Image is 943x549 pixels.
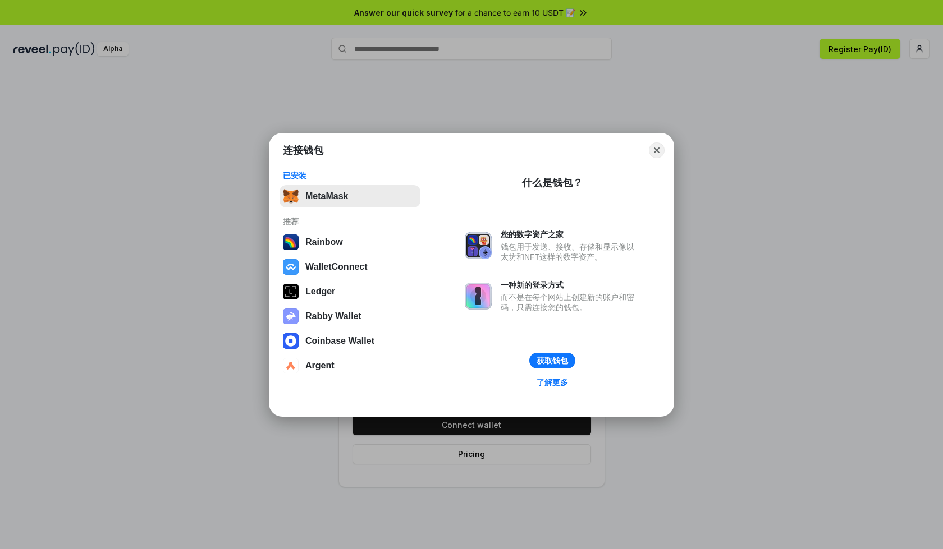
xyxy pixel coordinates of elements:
[283,308,299,324] img: svg+xml,%3Csvg%20xmlns%3D%22http%3A%2F%2Fwww.w3.org%2F2000%2Fsvg%22%20fill%3D%22none%22%20viewBox...
[529,353,575,368] button: 获取钱包
[283,234,299,250] img: svg+xml,%3Csvg%20width%3D%22120%22%20height%3D%22120%22%20viewBox%3D%220%200%20120%20120%22%20fil...
[283,284,299,299] img: svg+xml,%3Csvg%20xmlns%3D%22http%3A%2F%2Fwww.w3.org%2F2000%2Fsvg%22%20width%3D%2228%22%20height%3...
[305,262,368,272] div: WalletConnect
[283,188,299,204] img: svg+xml,%3Csvg%20fill%3D%22none%22%20height%3D%2233%22%20viewBox%3D%220%200%2035%2033%22%20width%...
[283,333,299,349] img: svg+xml,%3Csvg%20width%3D%2228%22%20height%3D%2228%22%20viewBox%3D%220%200%2028%2028%22%20fill%3D...
[280,354,420,377] button: Argent
[530,375,575,390] a: 了解更多
[649,142,665,158] button: Close
[280,330,420,352] button: Coinbase Wallet
[280,305,420,327] button: Rabby Wallet
[465,232,492,259] img: svg+xml,%3Csvg%20xmlns%3D%22http%3A%2F%2Fwww.w3.org%2F2000%2Fsvg%22%20fill%3D%22none%22%20viewBox...
[283,170,417,181] div: 已安装
[305,191,348,201] div: MetaMask
[280,231,420,253] button: Rainbow
[283,358,299,373] img: svg+xml,%3Csvg%20width%3D%2228%22%20height%3D%2228%22%20viewBox%3D%220%200%2028%2028%22%20fill%3D...
[280,280,420,303] button: Ledger
[280,256,420,278] button: WalletConnect
[305,311,361,321] div: Rabby Wallet
[305,287,335,297] div: Ledger
[501,292,640,312] div: 而不是在每个网站上创建新的账户和密码，只需连接您的钱包。
[305,237,343,247] div: Rainbow
[283,216,417,227] div: 推荐
[305,361,335,371] div: Argent
[305,336,374,346] div: Coinbase Wallet
[283,144,323,157] h1: 连接钱包
[537,377,568,387] div: 了解更多
[280,185,420,207] button: MetaMask
[283,259,299,275] img: svg+xml,%3Csvg%20width%3D%2228%22%20height%3D%2228%22%20viewBox%3D%220%200%2028%2028%22%20fill%3D...
[537,356,568,366] div: 获取钱包
[501,280,640,290] div: 一种新的登录方式
[501,242,640,262] div: 钱包用于发送、接收、存储和显示像以太坊和NFT这样的数字资产。
[522,176,583,190] div: 什么是钱包？
[501,229,640,239] div: 您的数字资产之家
[465,283,492,310] img: svg+xml,%3Csvg%20xmlns%3D%22http%3A%2F%2Fwww.w3.org%2F2000%2Fsvg%22%20fill%3D%22none%22%20viewBox...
